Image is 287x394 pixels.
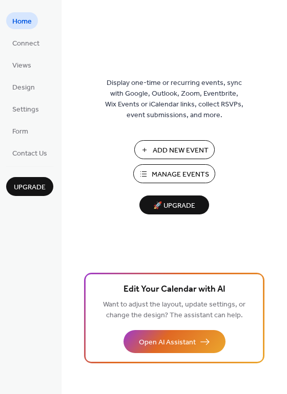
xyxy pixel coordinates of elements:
[146,199,203,213] span: 🚀 Upgrade
[152,169,209,180] span: Manage Events
[153,145,209,156] span: Add New Event
[14,182,46,193] span: Upgrade
[6,100,45,117] a: Settings
[6,34,46,51] a: Connect
[12,60,31,71] span: Views
[105,78,243,121] span: Display one-time or recurring events, sync with Google, Outlook, Zoom, Eventbrite, Wix Events or ...
[6,56,37,73] a: Views
[6,122,34,139] a: Form
[12,104,39,115] span: Settings
[6,177,53,196] button: Upgrade
[12,126,28,137] span: Form
[124,330,225,353] button: Open AI Assistant
[6,78,41,95] a: Design
[12,38,39,49] span: Connect
[139,195,209,214] button: 🚀 Upgrade
[133,164,215,183] button: Manage Events
[6,12,38,29] a: Home
[134,140,215,159] button: Add New Event
[124,282,225,297] span: Edit Your Calendar with AI
[139,337,196,348] span: Open AI Assistant
[12,16,32,27] span: Home
[12,148,47,159] span: Contact Us
[103,298,245,322] span: Want to adjust the layout, update settings, or change the design? The assistant can help.
[6,144,53,161] a: Contact Us
[12,82,35,93] span: Design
